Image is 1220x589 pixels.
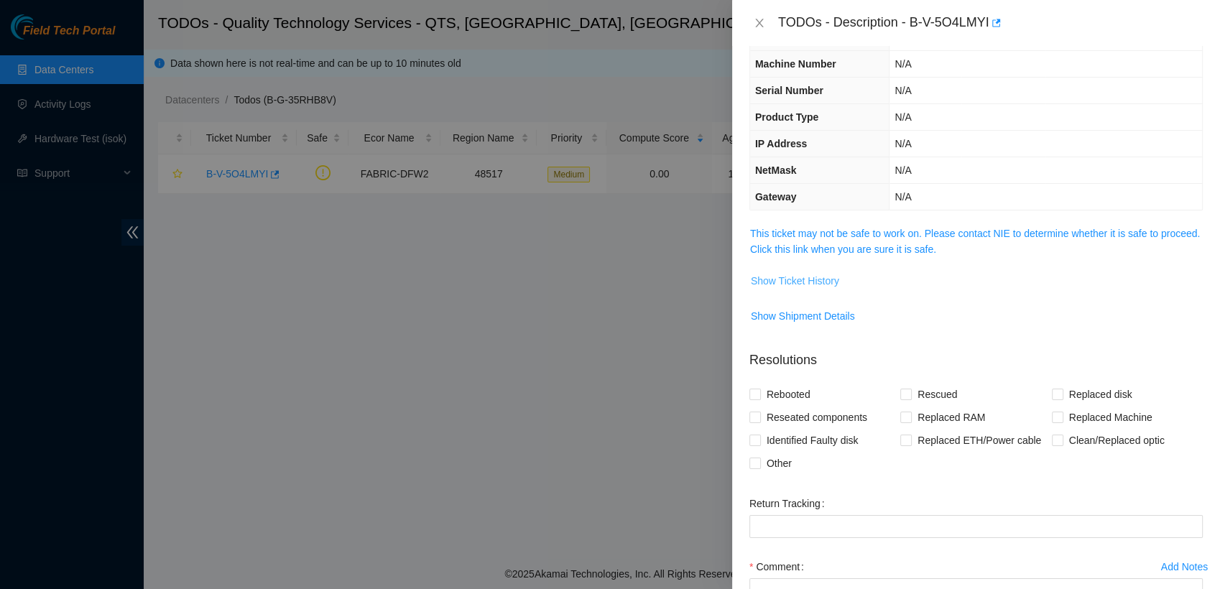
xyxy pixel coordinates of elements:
span: Rebooted [761,383,816,406]
span: Replaced ETH/Power cable [912,429,1047,452]
span: Rescued [912,383,963,406]
span: NetMask [755,164,797,176]
span: Gateway [755,191,797,203]
label: Comment [749,555,810,578]
input: Return Tracking [749,515,1203,538]
span: Product Type [755,111,818,123]
p: Resolutions [749,339,1203,370]
div: Add Notes [1161,562,1208,572]
span: Replaced Machine [1063,406,1158,429]
span: Reseated components [761,406,873,429]
button: Add Notes [1160,555,1209,578]
span: Replaced RAM [912,406,991,429]
span: N/A [895,58,911,70]
span: Show Ticket History [751,273,839,289]
span: Replaced disk [1063,383,1138,406]
span: Identified Faulty disk [761,429,864,452]
button: Show Shipment Details [750,305,856,328]
span: N/A [895,191,911,203]
button: Show Ticket History [750,269,840,292]
span: N/A [895,164,911,176]
span: N/A [895,111,911,123]
a: This ticket may not be safe to work on. Please contact NIE to determine whether it is safe to pro... [750,228,1200,255]
div: TODOs - Description - B-V-5O4LMYI [778,11,1203,34]
span: Clean/Replaced optic [1063,429,1170,452]
span: Show Shipment Details [751,308,855,324]
span: Serial Number [755,85,823,96]
button: Close [749,17,770,30]
span: IP Address [755,138,807,149]
span: Other [761,452,798,475]
span: N/A [895,85,911,96]
span: close [754,17,765,29]
label: Return Tracking [749,492,831,515]
span: Machine Number [755,58,836,70]
span: N/A [895,138,911,149]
